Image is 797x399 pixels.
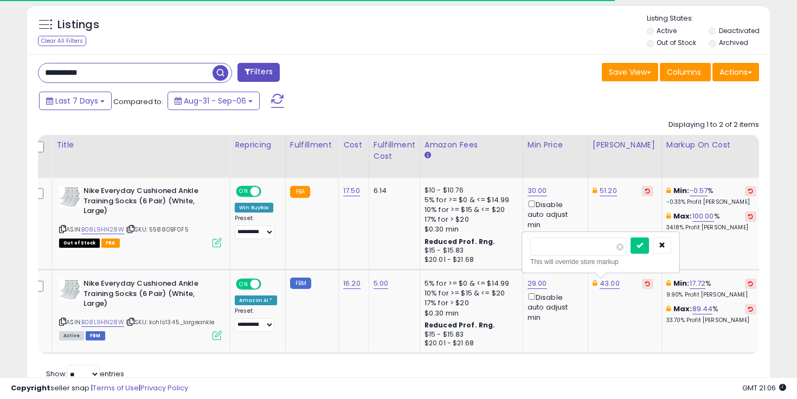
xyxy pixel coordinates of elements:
[425,320,496,330] b: Reduced Prof. Rng.
[59,331,84,340] span: All listings currently available for purchase on Amazon
[38,36,86,46] div: Clear All Filters
[673,304,692,314] b: Max:
[666,317,756,324] p: 33.70% Profit [PERSON_NAME]
[673,278,690,288] b: Min:
[425,224,515,234] div: $0.30 min
[666,304,756,324] div: %
[593,280,597,287] i: This overrides the store level Dynamic Max Price for this listing
[59,279,81,300] img: 410jc0Kq--L._SL40_.jpg
[528,278,547,289] a: 29.00
[235,215,277,239] div: Preset:
[168,92,260,110] button: Aug-31 - Sep-06
[647,14,770,24] p: Listing States:
[374,186,412,196] div: 6.14
[184,95,246,106] span: Aug-31 - Sep-06
[673,185,690,196] b: Min:
[602,63,658,81] button: Save View
[690,185,708,196] a: -0.57
[343,139,364,151] div: Cost
[260,187,277,196] span: OFF
[425,195,515,205] div: 5% for >= $0 & <= $14.99
[661,135,764,178] th: The percentage added to the cost of goods (COGS) that forms the calculator for Min & Max prices.
[59,186,222,246] div: ASIN:
[235,203,273,213] div: Win BuyBox
[11,383,188,394] div: seller snap | |
[600,278,620,289] a: 43.00
[113,96,163,107] span: Compared to:
[343,185,360,196] a: 17.50
[528,198,580,230] div: Disable auto adjust min
[692,211,714,222] a: 100.00
[237,280,250,289] span: ON
[666,279,756,299] div: %
[425,186,515,195] div: $10 - $10.76
[666,186,756,206] div: %
[56,139,226,151] div: Title
[86,331,105,340] span: FBM
[748,306,753,312] i: Revert to store-level Max Markup
[660,63,711,81] button: Columns
[343,278,361,289] a: 16.20
[425,237,496,246] b: Reduced Prof. Rng.
[83,186,215,219] b: Nike Everyday Cushioned Ankle Training Socks (6 Pair) (White, Large)
[101,239,120,248] span: FBA
[374,278,389,289] a: 5.00
[140,383,188,393] a: Privacy Policy
[666,211,756,231] div: %
[425,279,515,288] div: 5% for >= $0 & <= $14.99
[83,279,215,312] b: Nike Everyday Cushioned Ankle Training Socks (6 Pair) (White, Large)
[425,139,518,151] div: Amazon Fees
[666,139,760,151] div: Markup on Cost
[666,198,756,206] p: -0.33% Profit [PERSON_NAME]
[11,383,50,393] strong: Copyright
[748,281,753,286] i: Revert to store-level Min Markup
[528,139,583,151] div: Min Price
[425,308,515,318] div: $0.30 min
[425,288,515,298] div: 10% for >= $15 & <= $20
[657,26,677,35] label: Active
[290,186,310,198] small: FBA
[93,383,139,393] a: Terms of Use
[374,139,415,162] div: Fulfillment Cost
[666,291,756,299] p: 9.90% Profit [PERSON_NAME]
[673,211,692,221] b: Max:
[46,369,124,379] span: Show: entries
[657,38,696,47] label: Out of Stock
[425,215,515,224] div: 17% for > $20
[528,185,547,196] a: 30.00
[59,279,222,339] div: ASIN:
[81,318,124,327] a: B08L9HN28W
[290,139,334,151] div: Fulfillment
[425,151,431,160] small: Amazon Fees.
[669,120,759,130] div: Displaying 1 to 2 of 2 items
[260,280,277,289] span: OFF
[425,330,515,339] div: $15 - $15.83
[59,239,100,248] span: All listings that are currently out of stock and unavailable for purchase on Amazon
[692,304,713,314] a: 89.44
[425,255,515,265] div: $20.01 - $21.68
[425,298,515,308] div: 17% for > $20
[666,305,671,312] i: This overrides the store level max markup for this listing
[237,187,250,196] span: ON
[126,318,215,326] span: | SKU: kohls13.45_largeankle
[742,383,786,393] span: 2025-09-14 21:06 GMT
[237,63,280,82] button: Filters
[666,280,671,287] i: This overrides the store level min markup for this listing
[81,225,124,234] a: B08L9HN28W
[528,291,580,323] div: Disable auto adjust min
[667,67,701,78] span: Columns
[425,246,515,255] div: $15 - $15.83
[235,139,281,151] div: Repricing
[55,95,98,106] span: Last 7 Days
[719,38,748,47] label: Archived
[126,225,189,234] span: | SKU: 55880BF0F5
[666,224,756,231] p: 34.18% Profit [PERSON_NAME]
[235,307,277,332] div: Preset:
[712,63,759,81] button: Actions
[645,281,650,286] i: Revert to store-level Dynamic Max Price
[600,185,617,196] a: 51.20
[719,26,760,35] label: Deactivated
[690,278,706,289] a: 17.72
[39,92,112,110] button: Last 7 Days
[57,17,99,33] h5: Listings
